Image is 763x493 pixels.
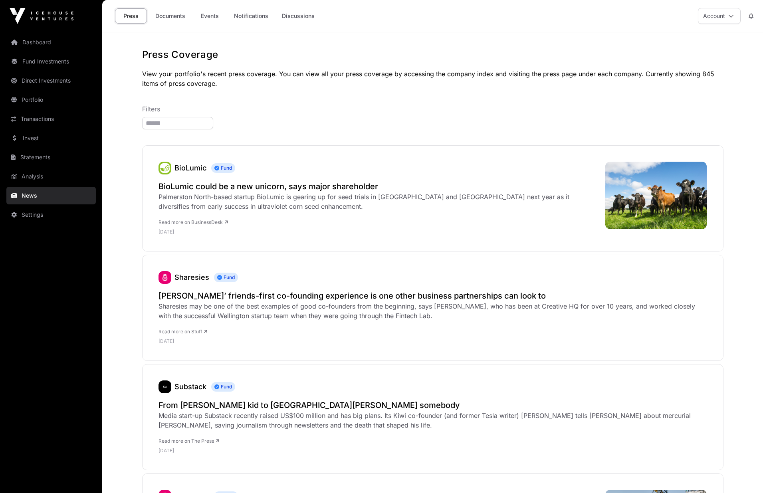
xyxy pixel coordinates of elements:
[6,129,96,147] a: Invest
[159,438,219,444] a: Read more on The Press
[174,273,209,281] a: Sharesies
[150,8,190,24] a: Documents
[605,162,707,229] img: Landscape-shot-of-cows-of-farm-L.jpg
[211,163,235,173] span: Fund
[159,192,597,211] div: Palmerston North-based startup BioLumic is gearing up for seed trials in [GEOGRAPHIC_DATA] and [G...
[159,400,707,411] a: From [PERSON_NAME] kid to [GEOGRAPHIC_DATA][PERSON_NAME] somebody
[214,273,238,282] span: Fund
[6,187,96,204] a: News
[6,53,96,70] a: Fund Investments
[115,8,147,24] a: Press
[6,168,96,185] a: Analysis
[211,382,235,392] span: Fund
[159,219,228,225] a: Read more on BusinessDesk
[10,8,73,24] img: Icehouse Ventures Logo
[159,329,207,335] a: Read more on Stuff
[6,110,96,128] a: Transactions
[194,8,226,24] a: Events
[159,181,597,192] a: BioLumic could be a new unicorn, says major shareholder
[159,162,171,174] a: BioLumic
[159,301,707,321] div: Sharesies may be one of the best examples of good co-founders from the beginning, says [PERSON_NA...
[6,148,96,166] a: Statements
[159,271,171,284] img: sharesies_logo.jpeg
[159,380,171,393] a: Substack
[6,72,96,89] a: Direct Investments
[174,382,206,391] a: Substack
[159,380,171,393] img: substack435.png
[723,455,763,493] iframe: Chat Widget
[6,34,96,51] a: Dashboard
[277,8,320,24] a: Discussions
[142,69,723,88] p: View your portfolio's recent press coverage. You can view all your press coverage by accessing th...
[159,411,707,430] div: Media start-up Substack recently raised US$100 million and has big plans. Its Kiwi co-founder (an...
[698,8,741,24] button: Account
[159,338,707,345] p: [DATE]
[159,271,171,284] a: Sharesies
[174,164,206,172] a: BioLumic
[159,290,707,301] a: [PERSON_NAME]’ friends-first co-founding experience is one other business partnerships can look to
[142,48,723,61] h1: Press Coverage
[159,162,171,174] img: 0_ooS1bY_400x400.png
[6,91,96,109] a: Portfolio
[229,8,273,24] a: Notifications
[6,206,96,224] a: Settings
[159,229,597,235] p: [DATE]
[142,104,723,114] p: Filters
[159,447,707,454] p: [DATE]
